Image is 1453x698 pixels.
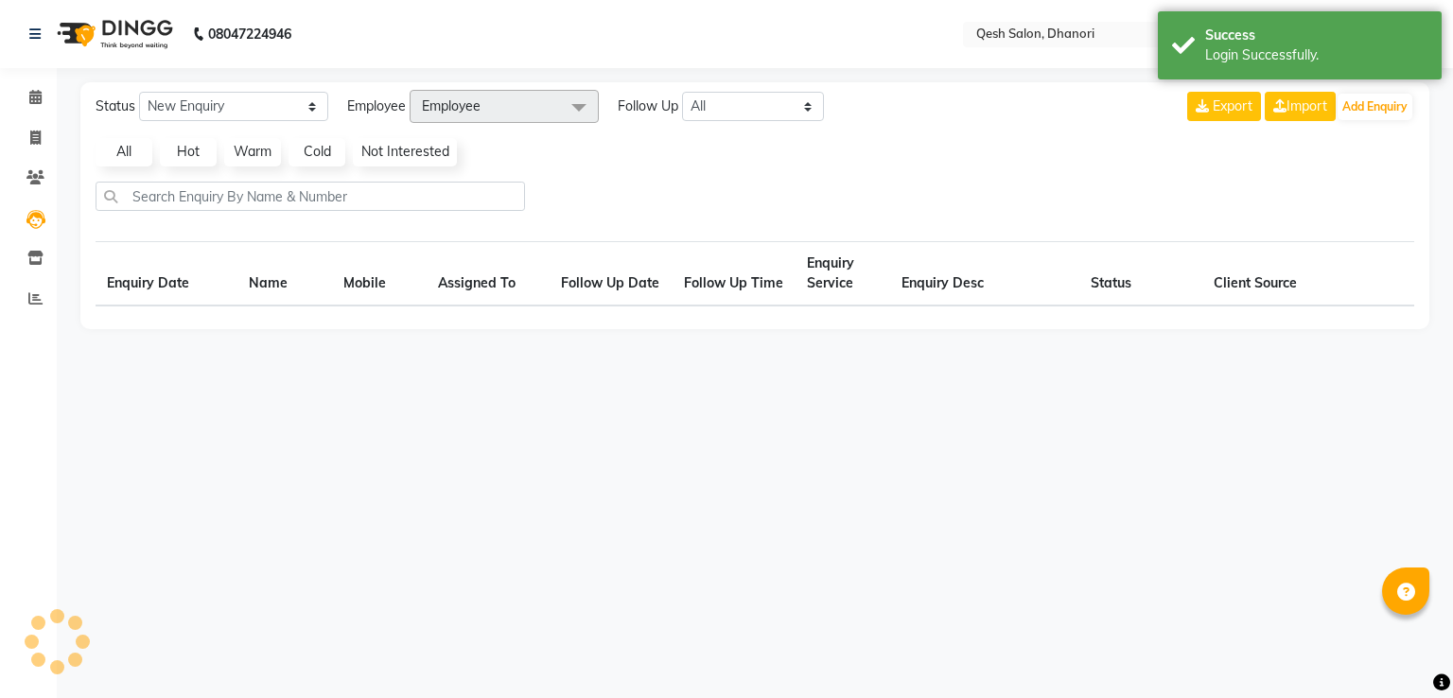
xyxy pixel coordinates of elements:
[353,138,457,166] a: Not Interested
[224,138,281,166] a: Warm
[160,138,217,166] a: Hot
[96,242,237,306] th: Enquiry Date
[422,97,481,114] span: Employee
[1079,242,1202,306] th: Status
[1187,92,1261,121] button: Export
[796,242,890,306] th: Enquiry Service
[673,242,796,306] th: Follow Up Time
[1202,242,1325,306] th: Client Source
[618,96,678,116] span: Follow Up
[1213,97,1252,114] span: Export
[332,242,427,306] th: Mobile
[1265,92,1336,121] a: Import
[237,242,332,306] th: Name
[1205,26,1427,45] div: Success
[96,182,525,211] input: Search Enquiry By Name & Number
[1338,94,1412,120] button: Add Enquiry
[96,138,152,166] a: All
[890,242,1079,306] th: Enquiry Desc
[96,96,135,116] span: Status
[48,8,178,61] img: logo
[208,8,291,61] b: 08047224946
[427,242,550,306] th: Assigned To
[289,138,345,166] a: Cold
[1205,45,1427,65] div: Login Successfully.
[347,96,406,116] span: Employee
[550,242,673,306] th: Follow Up Date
